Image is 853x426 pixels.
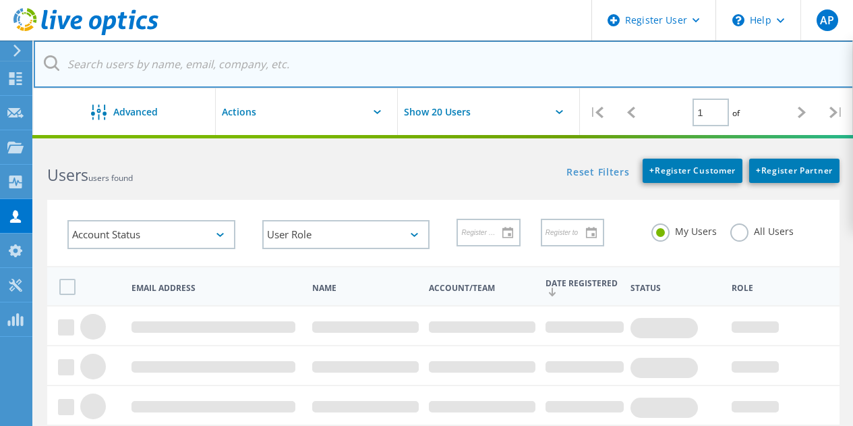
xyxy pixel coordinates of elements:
[131,284,301,292] span: Email Address
[732,107,740,119] span: of
[429,284,534,292] span: Account/Team
[651,223,717,236] label: My Users
[13,28,158,38] a: Live Optics Dashboard
[819,88,853,136] div: |
[630,284,720,292] span: Status
[542,219,593,245] input: Register to
[756,165,833,176] span: Register Partner
[546,279,619,296] span: Date Registered
[458,219,509,245] input: Register from
[113,107,158,117] span: Advanced
[566,167,629,179] a: Reset Filters
[756,165,761,176] b: +
[88,172,133,184] span: users found
[649,165,655,176] b: +
[643,159,742,183] a: +Register Customer
[649,165,736,176] span: Register Customer
[47,164,88,186] b: Users
[312,284,417,292] span: Name
[732,14,744,26] svg: \n
[749,159,840,183] a: +Register Partner
[580,88,614,136] div: |
[730,223,794,236] label: All Users
[732,284,790,292] span: Role
[67,220,235,249] div: Account Status
[820,15,834,26] span: AP
[262,220,430,249] div: User Role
